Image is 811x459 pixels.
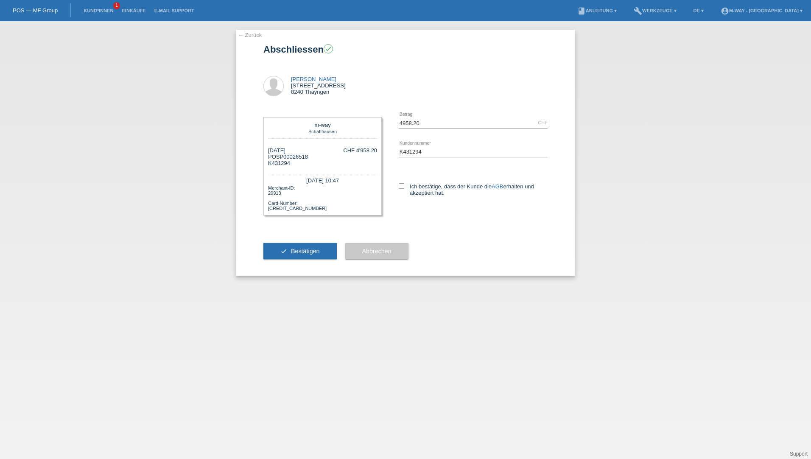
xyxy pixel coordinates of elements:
[280,248,287,255] i: check
[492,183,503,190] a: AGB
[13,7,58,14] a: POS — MF Group
[268,185,377,211] div: Merchant-ID: 20913 Card-Number: [CREDIT_CARD_NUMBER]
[79,8,117,13] a: Kund*innen
[291,76,336,82] a: [PERSON_NAME]
[270,128,375,134] div: Schaffhausen
[721,7,729,15] i: account_circle
[263,44,548,55] h1: Abschliessen
[577,7,586,15] i: book
[117,8,150,13] a: Einkäufe
[291,76,346,95] div: [STREET_ADDRESS] 8240 Thayngen
[268,160,290,166] span: K431294
[689,8,708,13] a: DE ▾
[634,7,642,15] i: build
[343,147,377,154] div: CHF 4'958.20
[263,243,337,259] button: check Bestätigen
[268,147,308,166] div: [DATE] POSP00026518
[716,8,807,13] a: account_circlem-way - [GEOGRAPHIC_DATA] ▾
[268,175,377,185] div: [DATE] 10:47
[238,32,262,38] a: ← Zurück
[629,8,681,13] a: buildWerkzeuge ▾
[362,248,392,255] span: Abbrechen
[345,243,408,259] button: Abbrechen
[291,248,320,255] span: Bestätigen
[150,8,199,13] a: E-Mail Support
[573,8,621,13] a: bookAnleitung ▾
[790,451,808,457] a: Support
[113,2,120,9] span: 1
[399,183,548,196] label: Ich bestätige, dass der Kunde die erhalten und akzeptiert hat.
[324,45,332,53] i: check
[270,122,375,128] div: m-way
[538,120,548,125] div: CHF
